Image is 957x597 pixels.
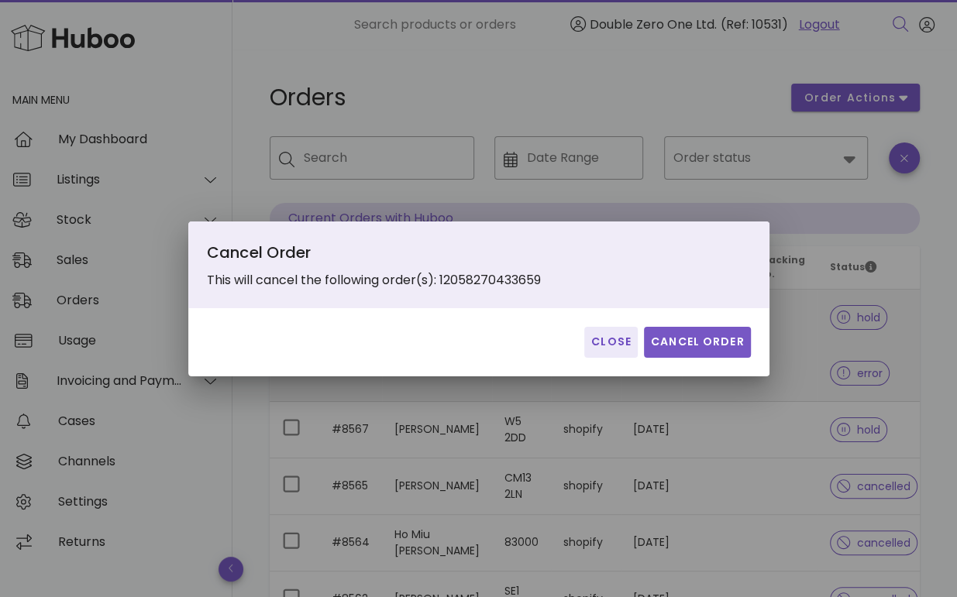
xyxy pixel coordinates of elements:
div: Cancel Order [207,240,555,271]
div: This will cancel the following order(s): 12058270433659 [207,240,555,290]
span: Cancel Order [650,334,745,350]
button: Cancel Order [644,327,751,358]
span: Close [590,334,632,350]
button: Close [584,327,638,358]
